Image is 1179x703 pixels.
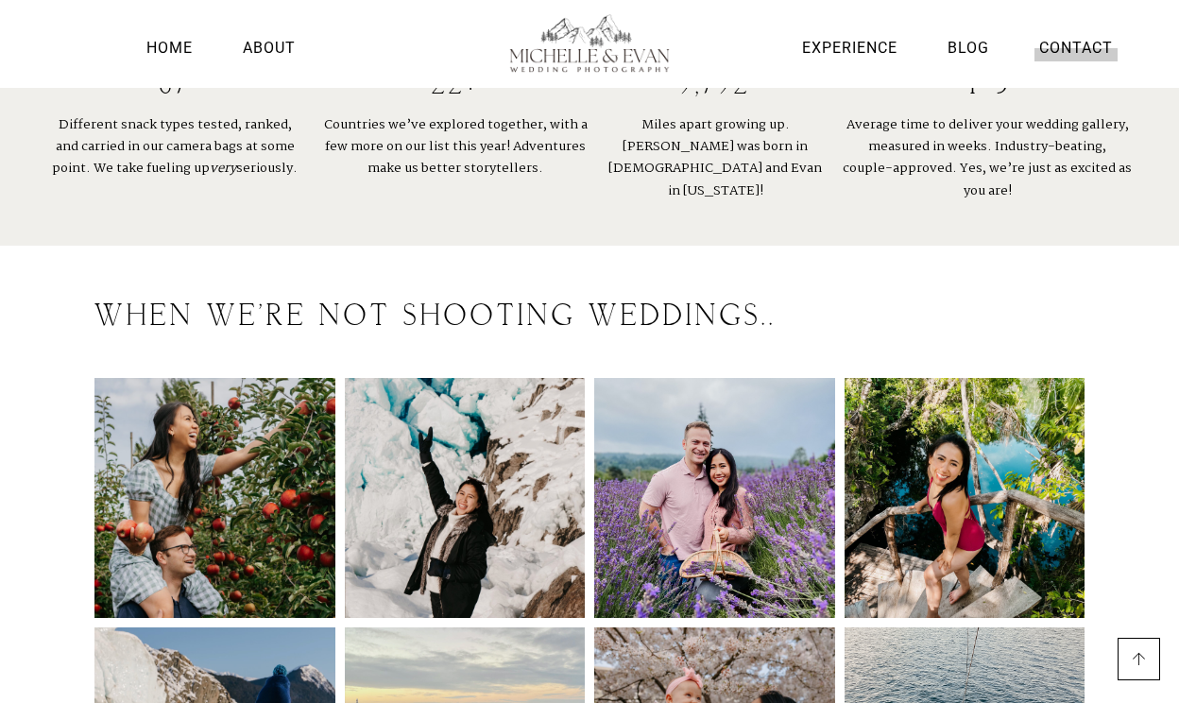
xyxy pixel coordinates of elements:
[843,99,1133,217] p: Average time to deliver your wedding gallery, measured in weeks. Industry-beating, couple-approve...
[210,158,236,179] em: very
[46,99,304,195] p: Different snack types tested, ranked, and carried in our camera bags at some point. We take fueli...
[1034,35,1118,60] a: Contact
[943,35,994,60] a: Blog
[238,35,300,60] a: About
[797,35,902,60] a: Experience
[94,302,1085,331] h2: WHEN WE'RE NOT SHOOTING WEDDINGS..
[323,99,589,195] p: Countries we’ve explored together, with a few more on our list this year! Adventures make us bett...
[142,35,197,60] a: Home
[607,99,824,217] p: Miles apart growing up. [PERSON_NAME] was born in [DEMOGRAPHIC_DATA] and Evan in [US_STATE]!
